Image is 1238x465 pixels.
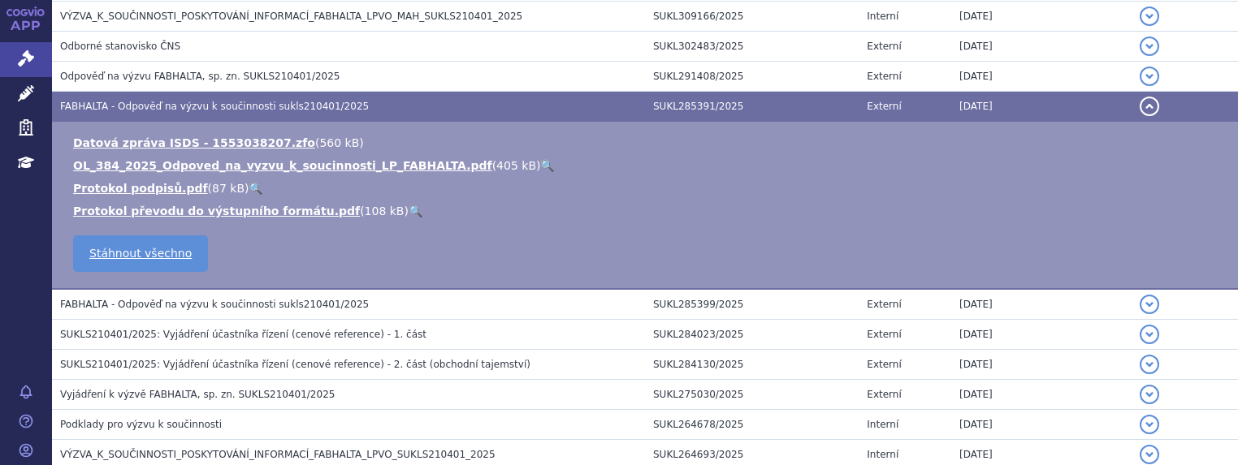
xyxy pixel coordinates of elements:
td: SUKL309166/2025 [645,2,859,32]
span: Odpověď na výzvu FABHALTA, sp. zn. SUKLS210401/2025 [60,71,340,82]
span: VÝZVA_K_SOUČINNOSTI_POSKYTOVÁNÍ_INFORMACÍ_FABHALTA_LPVO_SUKLS210401_2025 [60,449,496,460]
a: OL_384_2025_Odpoved_na_vyzvu_k_soucinnosti_LP_FABHALTA.pdf [73,159,492,172]
span: Odborné stanovisko ČNS [60,41,180,52]
span: Podklady pro výzvu k součinnosti [60,419,222,430]
span: 108 kB [365,205,405,217]
button: detail [1140,6,1159,26]
span: Vyjádření k výzvě FABHALTA, sp. zn. SUKLS210401/2025 [60,389,335,400]
span: Externí [867,329,901,340]
button: detail [1140,97,1159,116]
span: Externí [867,299,901,310]
td: [DATE] [951,410,1132,440]
td: [DATE] [951,2,1132,32]
td: [DATE] [951,32,1132,62]
a: 🔍 [249,182,262,195]
td: SUKL291408/2025 [645,62,859,92]
button: detail [1140,67,1159,86]
li: ( ) [73,203,1222,219]
span: Interní [867,449,898,460]
button: detail [1140,325,1159,344]
span: Interní [867,419,898,430]
span: VÝZVA_K_SOUČINNOSTI_POSKYTOVÁNÍ_INFORMACÍ_FABHALTA_LPVO_MAH_SUKLS210401_2025 [60,11,522,22]
li: ( ) [73,135,1222,151]
td: [DATE] [951,62,1132,92]
td: [DATE] [951,92,1132,122]
span: SUKLS210401/2025: Vyjádření účastníka řízení (cenové reference) - 1. část [60,329,426,340]
td: [DATE] [951,289,1132,320]
button: detail [1140,385,1159,404]
li: ( ) [73,180,1222,196]
span: Externí [867,389,901,400]
td: SUKL284130/2025 [645,350,859,380]
span: Externí [867,101,901,112]
a: 🔍 [540,159,554,172]
span: Externí [867,359,901,370]
span: FABHALTA - Odpověď na výzvu k součinnosti sukls210401/2025 [60,101,369,112]
span: Externí [867,41,901,52]
span: 560 kB [319,136,359,149]
td: [DATE] [951,380,1132,410]
td: SUKL285399/2025 [645,289,859,320]
button: detail [1140,355,1159,374]
span: 405 kB [496,159,536,172]
td: [DATE] [951,350,1132,380]
td: SUKL285391/2025 [645,92,859,122]
li: ( ) [73,157,1222,174]
a: Protokol podpisů.pdf [73,182,208,195]
td: SUKL275030/2025 [645,380,859,410]
button: detail [1140,445,1159,464]
button: detail [1140,415,1159,434]
td: SUKL284023/2025 [645,320,859,350]
a: Datová zpráva ISDS - 1553038207.zfo [73,136,315,149]
td: [DATE] [951,320,1132,350]
button: detail [1140,37,1159,56]
td: SUKL264678/2025 [645,410,859,440]
span: 87 kB [212,182,245,195]
a: Protokol převodu do výstupního formátu.pdf [73,205,360,217]
span: SUKLS210401/2025: Vyjádření účastníka řízení (cenové reference) - 2. část (obchodní tajemství) [60,359,530,370]
span: Interní [867,11,898,22]
span: Externí [867,71,901,82]
a: Stáhnout všechno [73,235,208,272]
button: detail [1140,295,1159,314]
td: SUKL302483/2025 [645,32,859,62]
a: 🔍 [409,205,422,217]
span: FABHALTA - Odpověď na výzvu k součinnosti sukls210401/2025 [60,299,369,310]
